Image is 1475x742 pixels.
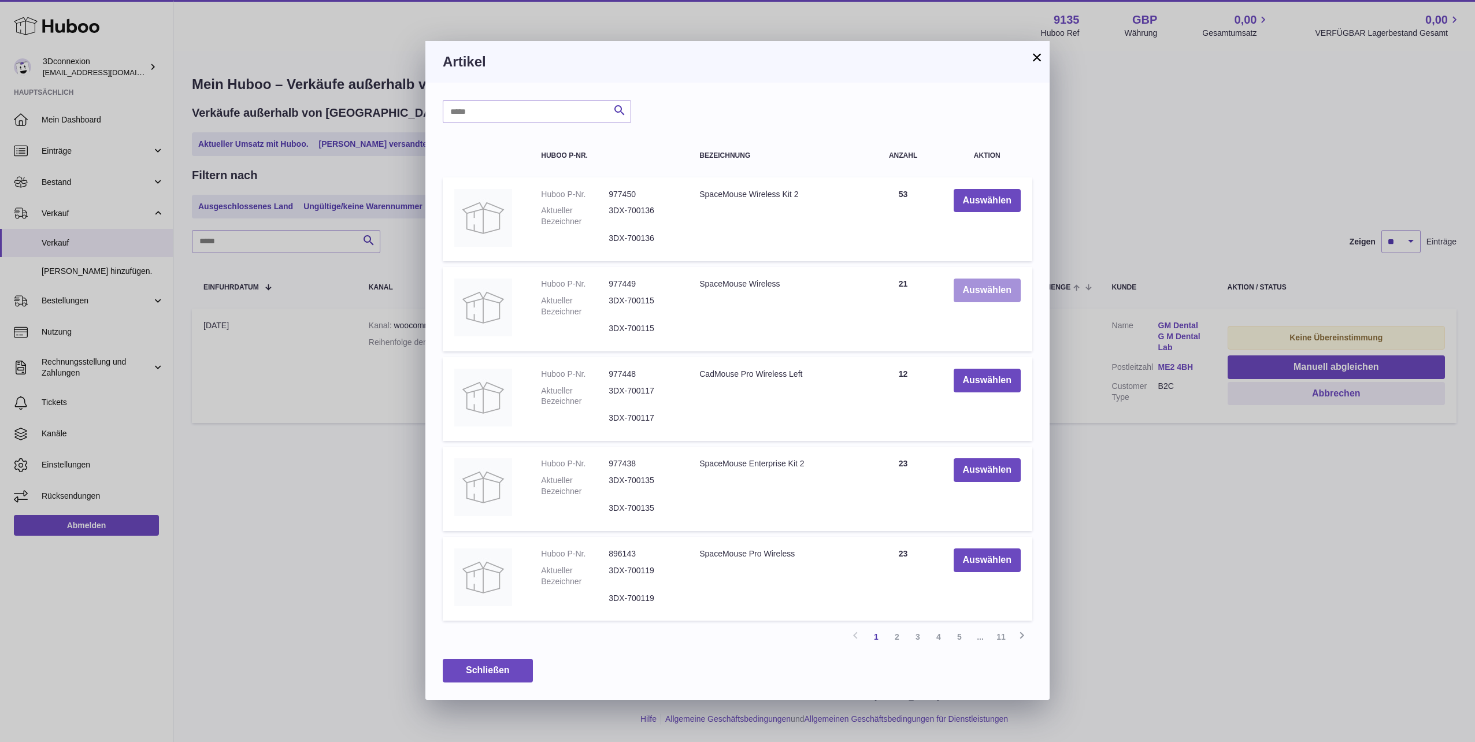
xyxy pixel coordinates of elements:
[865,357,942,442] td: 12
[991,626,1011,647] a: 11
[699,548,853,559] div: SpaceMouse Pro Wireless
[609,205,676,227] dd: 3DX-700136
[541,205,609,227] dt: Aktueller Bezeichner
[954,369,1021,392] button: Auswählen
[541,475,609,497] dt: Aktueller Bezeichner
[954,189,1021,213] button: Auswählen
[609,593,676,604] dd: 3DX-700119
[699,458,853,469] div: SpaceMouse Enterprise Kit 2
[949,626,970,647] a: 5
[609,565,676,587] dd: 3DX-700119
[541,385,609,407] dt: Aktueller Bezeichner
[609,548,676,559] dd: 896143
[954,279,1021,302] button: Auswählen
[865,537,942,621] td: 23
[699,369,853,380] div: CadMouse Pro Wireless Left
[609,295,676,317] dd: 3DX-700115
[887,626,907,647] a: 2
[541,369,609,380] dt: Huboo P-Nr.
[609,279,676,290] dd: 977449
[443,659,533,682] button: Schließen
[928,626,949,647] a: 4
[541,458,609,469] dt: Huboo P-Nr.
[541,189,609,200] dt: Huboo P-Nr.
[454,189,512,247] img: SpaceMouse Wireless Kit 2
[688,140,864,171] th: Bezeichnung
[609,413,676,424] dd: 3DX-700117
[609,189,676,200] dd: 977450
[954,458,1021,482] button: Auswählen
[541,548,609,559] dt: Huboo P-Nr.
[541,565,609,587] dt: Aktueller Bezeichner
[907,626,928,647] a: 3
[541,279,609,290] dt: Huboo P-Nr.
[865,447,942,531] td: 23
[865,177,942,262] td: 53
[699,279,853,290] div: SpaceMouse Wireless
[454,369,512,426] img: CadMouse Pro Wireless Left
[865,267,942,351] td: 21
[1030,50,1044,64] button: ×
[609,475,676,497] dd: 3DX-700135
[454,279,512,336] img: SpaceMouse Wireless
[942,140,1032,171] th: Aktion
[609,458,676,469] dd: 977438
[529,140,688,171] th: Huboo P-Nr.
[699,189,853,200] div: SpaceMouse Wireless Kit 2
[454,548,512,606] img: SpaceMouse Pro Wireless
[609,503,676,514] dd: 3DX-700135
[865,140,942,171] th: Anzahl
[541,295,609,317] dt: Aktueller Bezeichner
[609,369,676,380] dd: 977448
[454,458,512,516] img: SpaceMouse Enterprise Kit 2
[609,323,676,334] dd: 3DX-700115
[970,626,991,647] span: ...
[954,548,1021,572] button: Auswählen
[866,626,887,647] a: 1
[609,233,676,244] dd: 3DX-700136
[443,53,1032,71] h3: Artikel
[609,385,676,407] dd: 3DX-700117
[466,665,510,675] span: Schließen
